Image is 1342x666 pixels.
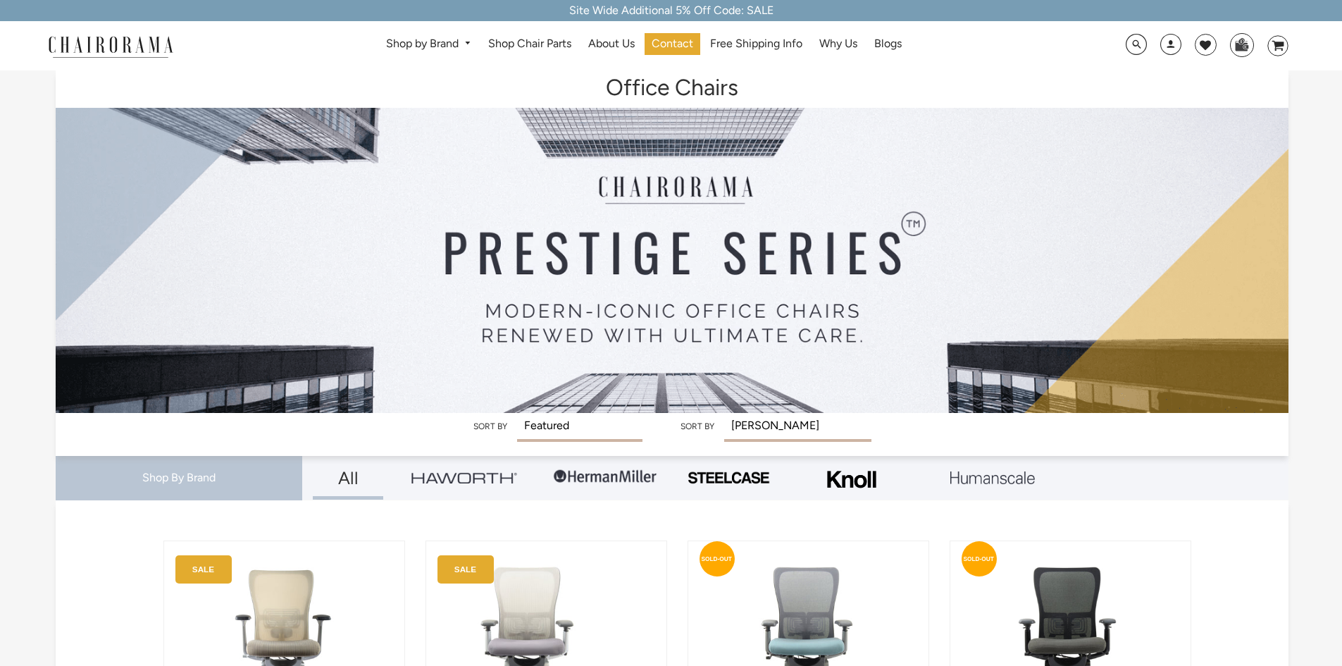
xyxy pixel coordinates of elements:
img: chairorama [40,34,181,58]
img: Group_4be16a4b-c81a-4a6e-a540-764d0a8faf6e.png [411,472,517,483]
img: Group-1.png [552,456,658,498]
img: PHOTO-2024-07-09-00-53-10-removebg-preview.png [686,470,771,486]
nav: DesktopNavigation [241,33,1047,59]
h1: Office Chairs [70,70,1274,101]
img: Layer_1_1.png [950,471,1035,484]
a: Shop Chair Parts [481,33,578,55]
div: Shop By Brand [56,456,302,500]
span: Blogs [874,37,902,51]
a: Shop by Brand [379,33,478,55]
span: Free Shipping Info [710,37,802,51]
img: Office Chairs [56,70,1288,413]
a: All [313,456,383,500]
img: Frame_4.png [824,462,880,498]
text: SOLD-OUT [701,555,731,562]
img: WhatsApp_Image_2024-07-12_at_16.23.01.webp [1231,34,1253,55]
label: Sort by [681,421,714,431]
span: Shop Chair Parts [488,37,571,51]
a: Why Us [812,33,864,55]
a: About Us [581,33,642,55]
a: Blogs [867,33,909,55]
a: Contact [645,33,700,55]
span: About Us [588,37,635,51]
span: Contact [652,37,693,51]
a: Free Shipping Info [703,33,809,55]
text: SOLD-OUT [963,555,994,562]
span: Why Us [819,37,857,51]
label: Sort by [473,421,507,431]
text: SALE [454,565,476,574]
text: SALE [192,565,214,574]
